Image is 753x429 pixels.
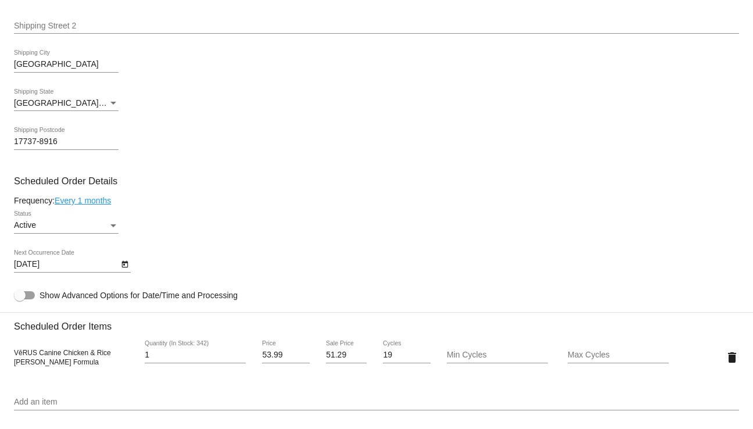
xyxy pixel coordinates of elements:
[14,196,739,205] div: Frequency:
[14,312,739,332] h3: Scheduled Order Items
[14,99,119,108] mat-select: Shipping State
[55,196,111,205] a: Every 1 months
[14,98,150,108] span: [GEOGRAPHIC_DATA] | [US_STATE]
[14,221,119,230] mat-select: Status
[14,176,739,187] h3: Scheduled Order Details
[14,22,739,31] input: Shipping Street 2
[326,351,367,360] input: Sale Price
[119,258,131,270] button: Open calendar
[145,351,246,360] input: Quantity (In Stock: 342)
[262,351,309,360] input: Price
[447,351,548,360] input: Min Cycles
[725,351,739,364] mat-icon: delete
[568,351,669,360] input: Max Cycles
[14,60,119,69] input: Shipping City
[14,349,111,366] span: VēRUS Canine Chicken & Rice [PERSON_NAME] Formula
[40,289,238,301] span: Show Advanced Options for Date/Time and Processing
[14,260,119,269] input: Next Occurrence Date
[383,351,430,360] input: Cycles
[14,137,119,146] input: Shipping Postcode
[14,398,739,407] input: Add an item
[14,220,36,230] span: Active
